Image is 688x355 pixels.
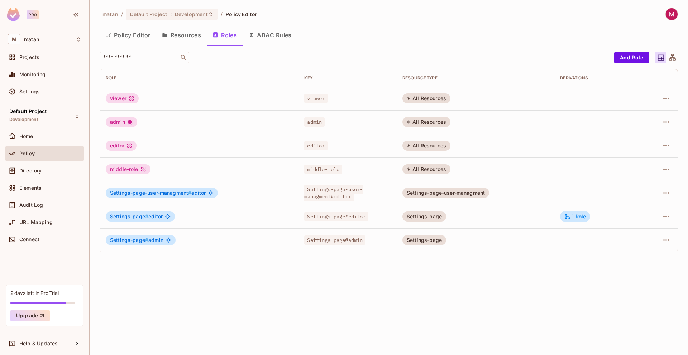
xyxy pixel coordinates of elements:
[110,237,163,243] span: admin
[121,11,123,18] li: /
[402,211,446,222] div: Settings-page
[106,93,139,103] div: viewer
[24,37,39,42] span: Workspace: matan
[110,190,191,196] span: Settings-page-user-managment
[243,26,297,44] button: ABAC Rules
[19,219,53,225] span: URL Mapping
[207,26,243,44] button: Roles
[106,117,137,127] div: admin
[19,185,42,191] span: Elements
[304,165,342,174] span: middle-role
[106,75,293,81] div: Role
[304,94,328,103] span: viewer
[402,235,446,245] div: Settings-page
[304,117,325,127] span: admin
[10,290,59,296] div: 2 days left in Pro Trial
[304,75,391,81] div: Key
[19,133,33,139] span: Home
[170,11,172,17] span: :
[19,151,35,156] span: Policy
[19,168,42,174] span: Directory
[188,190,191,196] span: #
[8,34,20,44] span: M
[402,75,549,81] div: RESOURCE TYPE
[19,89,40,94] span: Settings
[402,164,450,174] div: All Resources
[564,213,586,220] div: 1 Role
[304,141,328,150] span: editor
[402,93,450,103] div: All Resources
[9,117,38,122] span: Development
[19,237,39,242] span: Connect
[560,75,635,81] div: Derivations
[402,117,450,127] div: All Resources
[145,213,148,219] span: #
[614,52,649,63] button: Add Role
[402,188,489,198] div: Settings-page-user-managment
[156,26,207,44] button: Resources
[19,341,58,346] span: Help & Updates
[226,11,257,18] span: Policy Editor
[402,141,450,151] div: All Resources
[102,11,118,18] span: the active workspace
[145,237,148,243] span: #
[106,141,137,151] div: editor
[7,8,20,21] img: SReyMgAAAABJRU5ErkJggg==
[130,11,167,18] span: Default Project
[27,10,39,19] div: Pro
[304,212,368,221] span: Settings-page#editor
[304,235,365,245] span: Settings-page#admin
[9,108,47,114] span: Default Project
[10,310,50,321] button: Upgrade
[19,72,46,77] span: Monitoring
[100,26,156,44] button: Policy Editor
[106,164,150,174] div: middle-role
[221,11,223,18] li: /
[175,11,208,18] span: Development
[304,185,363,201] span: Settings-page-user-managment#editor
[666,8,678,20] img: Matan Benjio
[110,214,163,219] span: editor
[110,237,148,243] span: Settings-page
[110,213,148,219] span: Settings-page
[19,54,39,60] span: Projects
[19,202,43,208] span: Audit Log
[110,190,206,196] span: editor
